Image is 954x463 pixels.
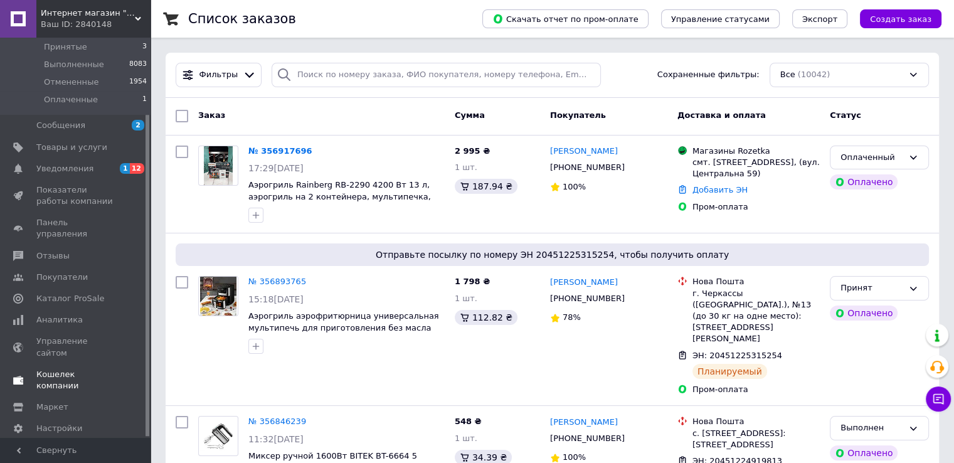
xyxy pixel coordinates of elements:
[860,9,941,28] button: Создать заказ
[563,452,586,462] span: 100%
[248,434,304,444] span: 11:32[DATE]
[181,248,924,261] span: Отправьте посылку по номеру ЭН 20451225315254, чтобы получить оплату
[36,272,88,283] span: Покупатели
[563,182,586,191] span: 100%
[792,9,847,28] button: Экспорт
[692,157,820,179] div: смт. [STREET_ADDRESS], (вул. Центральна 59)
[44,77,98,88] span: Отмененные
[248,311,439,344] a: Аэрогриль аэрофритюрница универсальная мультипечь для приготовления без масла Rainberg RB-2268 8 ...
[198,276,238,316] a: Фото товару
[248,294,304,304] span: 15:18[DATE]
[200,277,237,316] img: Фото товару
[36,402,68,413] span: Маркет
[36,120,85,131] span: Сообщения
[142,41,147,53] span: 3
[692,384,820,395] div: Пром-оплата
[840,422,903,435] div: Выполнен
[830,306,898,321] div: Оплачено
[199,422,238,451] img: Фото товару
[677,110,766,120] span: Доставка и оплата
[36,423,82,434] span: Настройки
[198,416,238,456] a: Фото товару
[692,201,820,213] div: Пром-оплата
[204,146,233,185] img: Фото товару
[548,430,627,447] div: [PHONE_NUMBER]
[870,14,931,24] span: Создать заказ
[129,59,147,70] span: 8083
[492,13,639,24] span: Скачать отчет по пром-оплате
[199,69,238,81] span: Фильтры
[692,364,767,379] div: Планируемый
[272,63,601,87] input: Поиск по номеру заказа, ФИО покупателя, номеру телефона, Email, номеру накладной
[830,110,861,120] span: Статус
[692,416,820,427] div: Нова Пошта
[248,277,306,286] a: № 356893765
[550,417,618,428] a: [PERSON_NAME]
[692,351,782,360] span: ЭН: 20451225315254
[36,184,116,207] span: Показатели работы компании
[41,8,135,19] span: Интернет магазин "eltim"
[36,293,104,304] span: Каталог ProSale
[692,276,820,287] div: Нова Пошта
[455,277,490,286] span: 1 798 ₴
[129,77,147,88] span: 1954
[455,179,517,194] div: 187.94 ₴
[248,417,306,426] a: № 356846239
[36,142,107,153] span: Товары и услуги
[198,110,225,120] span: Заказ
[455,110,485,120] span: Сумма
[802,14,837,24] span: Экспорт
[36,250,70,262] span: Отзывы
[482,9,649,28] button: Скачать отчет по пром-оплате
[840,151,903,164] div: Оплаченный
[455,310,517,325] div: 112.82 ₴
[198,146,238,186] a: Фото товару
[840,282,903,295] div: Принят
[926,386,951,412] button: Чат с покупателем
[661,9,780,28] button: Управление статусами
[248,180,431,213] a: Аэрогриль Rainberg RB-2290 4200 Вт 13 л, аэрогриль на 2 контейнера, мультипечка, кухонная фритюрница
[455,417,482,426] span: 548 ₴
[248,146,312,156] a: № 356917696
[455,434,477,443] span: 1 шт.
[550,277,618,289] a: [PERSON_NAME]
[142,94,147,105] span: 1
[548,290,627,307] div: [PHONE_NUMBER]
[455,294,477,303] span: 1 шт.
[36,163,93,174] span: Уведомления
[36,336,116,358] span: Управление сайтом
[550,146,618,157] a: [PERSON_NAME]
[120,163,130,174] span: 1
[36,217,116,240] span: Панель управления
[692,428,820,450] div: с. [STREET_ADDRESS]: [STREET_ADDRESS]
[692,288,820,345] div: г. Черкассы ([GEOGRAPHIC_DATA].), №13 (до 30 кг на одне место): [STREET_ADDRESS][PERSON_NAME]
[830,174,898,189] div: Оплачено
[248,163,304,173] span: 17:29[DATE]
[847,14,941,23] a: Создать заказ
[455,146,490,156] span: 2 995 ₴
[44,59,104,70] span: Выполненные
[132,120,144,130] span: 2
[798,70,830,79] span: (10042)
[455,162,477,172] span: 1 шт.
[130,163,144,174] span: 12
[671,14,770,24] span: Управление статусами
[548,159,627,176] div: [PHONE_NUMBER]
[44,41,87,53] span: Принятые
[563,312,581,322] span: 78%
[44,94,98,105] span: Оплаченные
[36,369,116,391] span: Кошелек компании
[36,314,83,326] span: Аналитика
[692,146,820,157] div: Магазины Rozetka
[692,185,748,194] a: Добавить ЭН
[657,69,760,81] span: Сохраненные фильтры:
[550,110,606,120] span: Покупатель
[188,11,296,26] h1: Список заказов
[830,445,898,460] div: Оплачено
[780,69,795,81] span: Все
[41,19,151,30] div: Ваш ID: 2840148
